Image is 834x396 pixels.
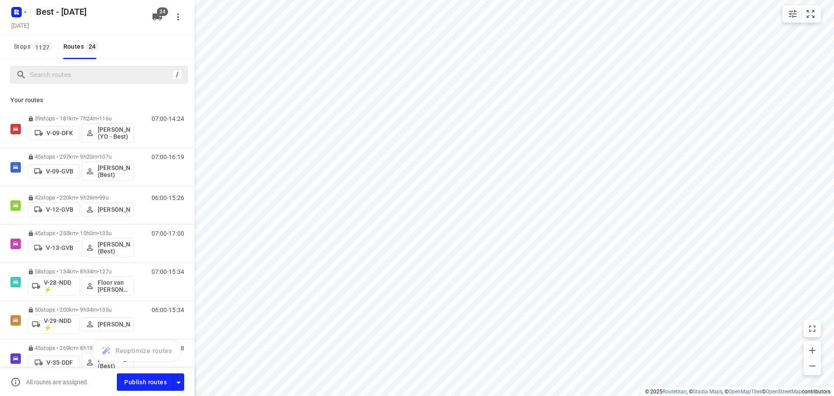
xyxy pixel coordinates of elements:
[152,306,184,313] p: 06:00-15:34
[98,206,130,213] p: [PERSON_NAME]
[28,203,80,216] button: V-12-GVB
[44,279,76,293] p: V-28-NDD ⚡
[28,115,134,122] p: 39 stops • 181km • 7h24m
[97,230,99,236] span: •
[99,268,112,275] span: 127u
[784,5,801,23] button: Map settings
[728,389,762,395] a: OpenMapTiles
[99,115,112,122] span: 116u
[152,153,184,160] p: 07:00-16:19
[46,130,73,136] p: V-09-DFK
[152,268,184,275] p: 07:00-15:34
[99,194,108,201] span: 99u
[152,194,184,201] p: 06:00-15:26
[173,376,184,387] div: Driver app settings
[28,315,80,334] button: V-29-NDD ⚡
[766,389,802,395] a: OpenStreetMap
[33,5,145,19] h5: Rename
[99,306,112,313] span: 135u
[149,8,166,26] button: 24
[97,153,99,160] span: •
[662,389,687,395] a: Routetitan
[28,230,134,236] p: 45 stops • 253km • 10h0m
[63,41,101,52] div: Routes
[28,164,80,178] button: V-09-GVB
[99,230,112,236] span: 133u
[28,276,80,296] button: V-28-NDD ⚡
[82,203,134,216] button: [PERSON_NAME]
[10,96,184,105] p: Your routes
[44,317,76,331] p: V-29-NDD ⚡
[99,153,112,160] span: 107u
[98,241,130,255] p: [PERSON_NAME] (Best)
[124,377,167,388] span: Publish routes
[28,153,134,160] p: 45 stops • 297km • 9h20m
[46,206,73,213] p: V-12-GVB
[30,68,172,82] input: Search routes
[152,230,184,237] p: 07:00-17:00
[169,8,187,26] button: More
[33,43,52,51] span: 1127
[14,41,55,52] span: Stops
[97,115,99,122] span: •
[172,70,182,80] div: /
[28,356,80,369] button: V-35-DDF
[157,7,168,16] span: 24
[8,20,33,30] h5: Project date
[82,238,134,257] button: [PERSON_NAME] (Best)
[98,164,130,178] p: [PERSON_NAME] (Best)
[98,321,130,328] p: [PERSON_NAME]
[97,268,99,275] span: •
[86,42,98,50] span: 24
[82,276,134,296] button: Floor van [PERSON_NAME] (Best)
[28,126,80,140] button: V-09-DFK
[98,279,130,293] p: Floor van [PERSON_NAME] (Best)
[82,162,134,181] button: [PERSON_NAME] (Best)
[97,194,99,201] span: •
[28,306,134,313] p: 50 stops • 200km • 9h34m
[98,126,130,140] p: [PERSON_NAME] (YO - Best)
[645,389,831,395] li: © 2025 , © , © © contributors
[92,340,181,361] button: Reoptimize routes
[152,115,184,122] p: 07:00-14:24
[82,353,134,372] button: [PERSON_NAME] (Best)
[46,359,73,366] p: V-35-DDF
[802,5,819,23] button: Fit zoom
[117,373,173,390] button: Publish routes
[46,244,73,251] p: V-13-GVB
[28,268,134,275] p: 58 stops • 134km • 8h34m
[28,194,134,201] p: 42 stops • 220km • 9h26m
[98,356,130,369] p: [PERSON_NAME] (Best)
[97,306,99,313] span: •
[46,168,73,175] p: V-09-GVB
[26,379,89,386] p: All routes are assigned.
[693,389,722,395] a: Stadia Maps
[82,317,134,331] button: [PERSON_NAME]
[28,345,134,351] p: 45 stops • 269km • 8h19m
[28,241,80,255] button: V-13-GVB
[82,123,134,143] button: [PERSON_NAME] (YO - Best)
[782,5,821,23] div: small contained button group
